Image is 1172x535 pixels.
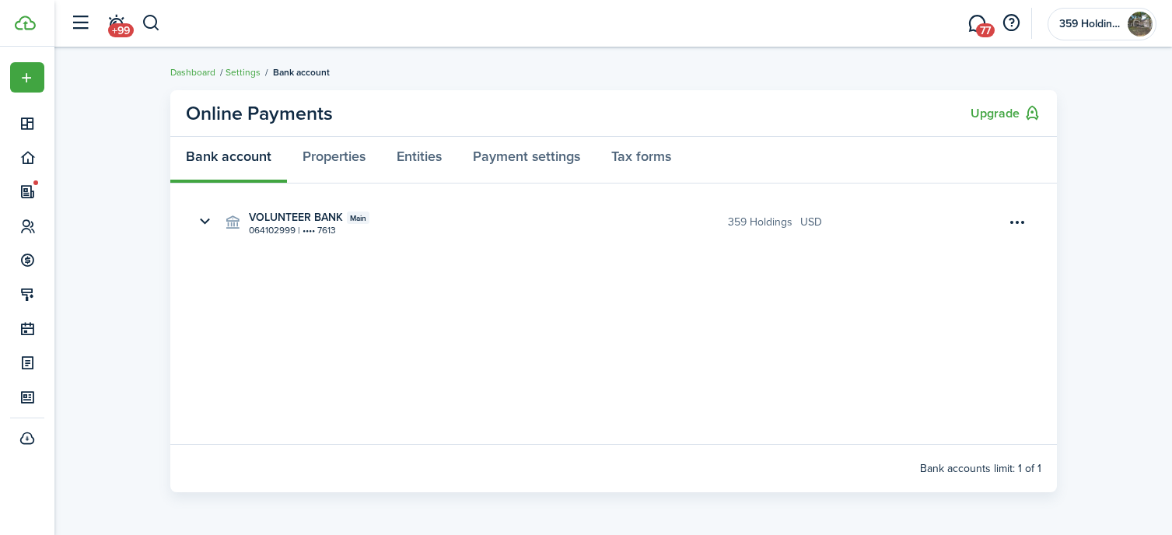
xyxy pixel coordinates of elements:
button: Open sidebar [65,9,95,38]
div: 359 Holdings [606,199,800,245]
panel-main-title: Online Payments [186,99,333,128]
span: 359 Holdings, LLC [1059,19,1121,30]
a: Payment settings [457,137,596,184]
img: 359 Holdings, LLC [1128,12,1153,37]
a: Settings [226,65,261,79]
button: Search [142,10,161,37]
button: Open menu [10,62,44,93]
button: Open resource center [998,10,1024,37]
a: Dashboard [170,65,215,79]
button: Open menu [1005,209,1031,236]
span: Bank account [273,65,330,79]
button: Toggle accordion [192,209,219,236]
a: Notifications [101,4,131,44]
a: Messaging [962,4,992,44]
a: Properties [287,137,381,184]
a: Tax forms [596,137,687,184]
span: 064102999 | •••• 7613 [249,226,377,235]
panel-main-footer: Bank accounts limit: 1 of 1 [170,444,1057,492]
a: Entities [381,137,457,184]
div: usd [800,199,995,245]
strong: VOLUNTEER BANK [249,209,369,226]
img: TenantCloud [15,16,36,30]
span: Main [347,212,369,224]
span: 77 [976,23,995,37]
button: Upgrade [971,103,1041,123]
span: +99 [108,23,134,37]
